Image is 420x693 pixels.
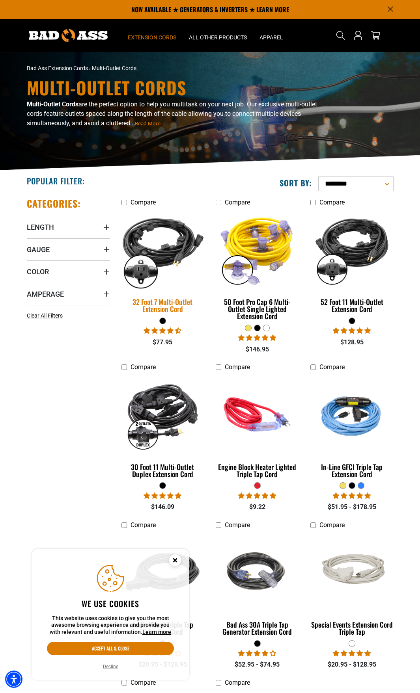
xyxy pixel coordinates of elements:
[280,178,312,188] label: Sort by:
[334,29,347,42] summary: Search
[310,463,393,477] div: In-Line GFCI Triple Tap Extension Cord
[121,19,183,52] summary: Extension Cords
[333,650,371,657] span: 5.00 stars
[310,660,393,669] div: $20.95 - $128.95
[27,283,110,305] summary: Amperage
[310,502,393,512] div: $51.95 - $178.95
[238,334,276,342] span: 4.80 stars
[216,345,299,354] div: $146.95
[310,338,393,347] div: $128.95
[27,290,64,299] span: Amperage
[131,363,156,371] span: Compare
[259,34,283,41] span: Apparel
[116,207,210,292] img: black
[92,65,136,71] span: Multi-Outlet Cords
[131,199,156,206] span: Compare
[215,376,300,452] img: red
[238,492,276,500] span: 5.00 stars
[27,176,85,186] h2: Popular Filter:
[32,549,189,681] aside: Cookie Consent
[310,621,393,635] div: Special Events Extension Cord Triple Tap
[29,29,108,42] img: Bad Ass Extension Cords
[47,615,174,636] p: This website uses cookies to give you the most awesome browsing experience and provide you with r...
[142,629,171,635] a: This website uses cookies to give you the most awesome browsing experience and provide you with r...
[128,34,176,41] span: Extension Cords
[319,363,345,371] span: Compare
[309,211,394,288] img: black
[144,327,181,334] span: 4.68 stars
[310,533,393,640] a: white Special Events Extension Cord Triple Tap
[27,100,78,108] b: Multi-Outlet Cords
[216,533,299,640] a: black Bad Ass 30A Triple Tap Generator Extension Cord
[309,376,394,452] img: Light Blue
[216,298,299,320] div: 50 Foot Pro Cap 6 Multi-Outlet Single Lighted Extension Cord
[333,492,371,500] span: 5.00 stars
[101,663,121,671] button: Decline
[27,65,88,71] a: Bad Ass Extension Cords
[238,650,276,657] span: 4.00 stars
[27,64,267,72] nav: breadcrumbs
[27,216,110,238] summary: Length
[309,546,394,598] img: white
[27,238,110,260] summary: Gauge
[47,642,174,655] button: Accept all & close
[27,223,54,232] span: Length
[319,199,345,206] span: Compare
[310,375,393,482] a: Light Blue In-Line GFCI Triple Tap Extension Cord
[216,502,299,512] div: $9.22
[27,312,63,319] span: Clear All Filters
[319,521,345,529] span: Compare
[216,210,299,324] a: yellow 50 Foot Pro Cap 6 Multi-Outlet Single Lighted Extension Cord
[189,34,247,41] span: All Other Products
[27,100,317,127] span: are the perfect option to help you multitask on your next job. Our exclusive multi-outlet cords f...
[27,245,50,254] span: Gauge
[27,267,49,276] span: Color
[225,199,250,206] span: Compare
[225,679,250,686] span: Compare
[333,327,371,334] span: 4.95 stars
[216,660,299,669] div: $52.95 - $74.95
[225,521,250,529] span: Compare
[120,376,205,452] img: black
[89,65,91,71] span: ›
[121,533,204,640] a: black Audio Visual Triple Tap Extension Cord
[131,521,156,529] span: Compare
[183,19,253,52] summary: All Other Products
[121,338,204,347] div: $77.95
[216,463,299,477] div: Engine Block Heater Lighted Triple Tap Cord
[215,534,300,610] img: black
[215,211,300,288] img: yellow
[216,375,299,482] a: red Engine Block Heater Lighted Triple Tap Cord
[144,492,181,500] span: 5.00 stars
[5,671,22,688] div: Accessibility Menu
[27,260,110,282] summary: Color
[47,598,174,609] h2: We use cookies
[121,375,204,482] a: black 30 Foot 11 Multi-Outlet Duplex Extension Cord
[310,210,393,317] a: black 52 Foot 11 Multi-Outlet Extension Cord
[131,679,156,686] span: Compare
[253,19,289,52] summary: Apparel
[121,298,204,312] div: 32 Foot 7 Multi-Outlet Extension Cord
[121,210,204,317] a: black 32 Foot 7 Multi-Outlet Extension Cord
[27,79,330,97] h1: Multi-Outlet Cords
[310,298,393,312] div: 52 Foot 11 Multi-Outlet Extension Cord
[216,621,299,635] div: Bad Ass 30A Triple Tap Generator Extension Cord
[225,363,250,371] span: Compare
[121,502,204,512] div: $146.09
[27,312,66,320] a: Clear All Filters
[120,534,205,610] img: black
[27,197,81,210] h2: Categories:
[121,463,204,477] div: 30 Foot 11 Multi-Outlet Duplex Extension Cord
[135,121,161,126] span: Read More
